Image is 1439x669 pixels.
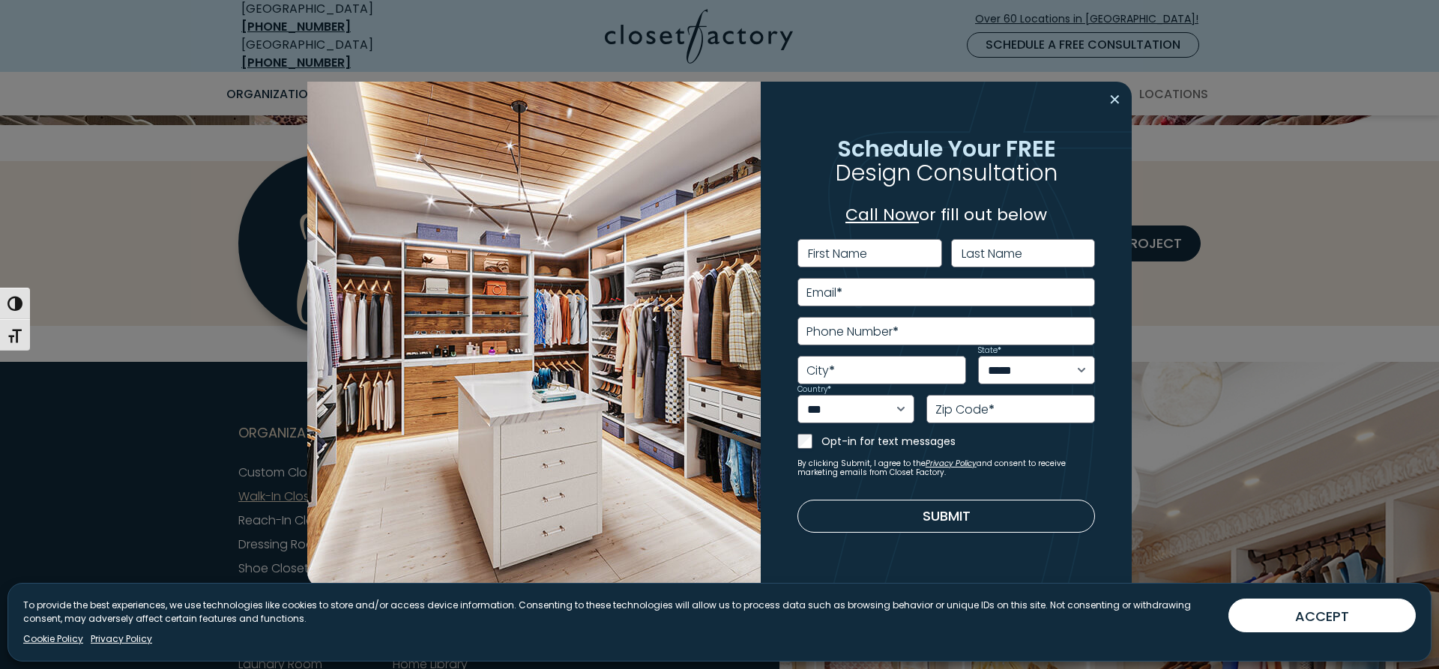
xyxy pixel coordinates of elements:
[797,500,1096,533] button: Submit
[307,82,761,587] img: Walk in closet with island
[806,287,842,299] label: Email
[797,386,831,393] label: Country
[23,632,83,646] a: Cookie Policy
[806,365,835,377] label: City
[91,632,152,646] a: Privacy Policy
[806,326,899,338] label: Phone Number
[935,404,995,416] label: Zip Code
[926,458,977,469] a: Privacy Policy
[23,599,1216,626] p: To provide the best experiences, we use technologies like cookies to store and/or access device i...
[836,157,1058,189] span: Design Consultation
[797,202,1096,227] p: or fill out below
[821,434,1096,449] label: Opt-in for text messages
[845,203,919,226] a: Call Now
[808,248,867,260] label: First Name
[837,133,1056,165] span: Schedule Your FREE
[797,459,1096,477] small: By clicking Submit, I agree to the and consent to receive marketing emails from Closet Factory.
[962,248,1022,260] label: Last Name
[978,347,1001,354] label: State
[1228,599,1416,632] button: ACCEPT
[1104,88,1126,112] button: Close modal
